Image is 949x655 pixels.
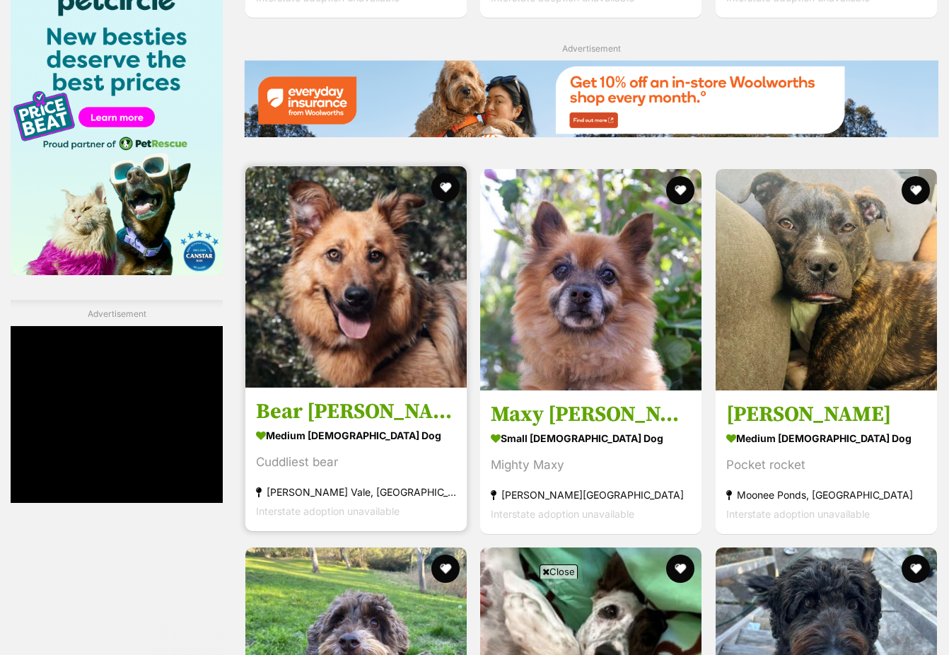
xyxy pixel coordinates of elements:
[256,482,456,502] strong: [PERSON_NAME] Vale, [GEOGRAPHIC_DATA]
[491,428,691,448] strong: small [DEMOGRAPHIC_DATA] Dog
[902,555,930,583] button: favourite
[244,60,938,140] a: Everyday Insurance promotional banner
[491,485,691,504] strong: [PERSON_NAME][GEOGRAPHIC_DATA]
[256,453,456,472] div: Cuddliest bear
[256,425,456,446] strong: medium [DEMOGRAPHIC_DATA] Dog
[726,428,926,448] strong: medium [DEMOGRAPHIC_DATA] Dog
[902,176,930,204] button: favourite
[217,584,732,648] iframe: Advertisement
[491,401,691,428] h3: Maxy [PERSON_NAME]
[245,166,467,388] img: Bear Van Winkle - German Shepherd x Collie Dog
[256,505,400,517] span: Interstate adoption unavailable
[491,456,691,475] div: Mighty Maxy
[667,555,695,583] button: favourite
[11,326,223,503] iframe: Advertisement
[431,555,460,583] button: favourite
[716,169,937,390] img: Daisy Haliwell - Bull Arab Dog
[726,508,870,520] span: Interstate adoption unavailable
[540,564,578,579] span: Close
[726,485,926,504] strong: Moonee Ponds, [GEOGRAPHIC_DATA]
[562,43,621,54] span: Advertisement
[431,173,460,202] button: favourite
[244,60,938,137] img: Everyday Insurance promotional banner
[256,398,456,425] h3: Bear [PERSON_NAME]
[245,388,467,531] a: Bear [PERSON_NAME] medium [DEMOGRAPHIC_DATA] Dog Cuddliest bear [PERSON_NAME] Vale, [GEOGRAPHIC_D...
[726,401,926,428] h3: [PERSON_NAME]
[716,390,937,534] a: [PERSON_NAME] medium [DEMOGRAPHIC_DATA] Dog Pocket rocket Moonee Ponds, [GEOGRAPHIC_DATA] Interst...
[491,508,634,520] span: Interstate adoption unavailable
[480,390,701,534] a: Maxy [PERSON_NAME] small [DEMOGRAPHIC_DATA] Dog Mighty Maxy [PERSON_NAME][GEOGRAPHIC_DATA] Inters...
[667,176,695,204] button: favourite
[480,169,701,390] img: Maxy O’Cleary - Pomeranian Dog
[726,456,926,475] div: Pocket rocket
